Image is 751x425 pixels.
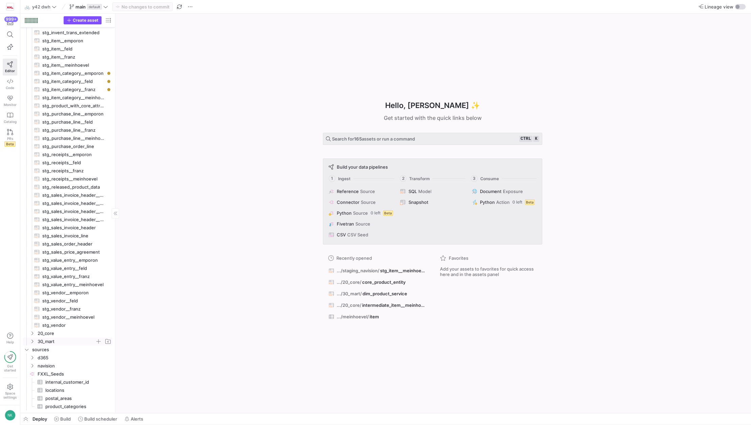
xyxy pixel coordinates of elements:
div: Press SPACE to select this row. [23,150,112,158]
div: Press SPACE to select this row. [23,93,112,102]
span: d365 [38,354,111,362]
a: stg_vendor__feld​​​​​​​​​​ [23,297,112,305]
span: stg_sales_invoice_header​​​​​​​​​​ [42,224,105,232]
span: core_product_entity [362,279,405,285]
span: internal_customer_id​​​​​​​​​ [45,378,105,386]
span: CSV Seed [347,232,368,237]
span: Action [496,199,510,205]
div: Press SPACE to select this row. [23,280,112,289]
a: stg_value_entry__franz​​​​​​​​​​ [23,272,112,280]
a: stg_receipts__emporon​​​​​​​​​​ [23,150,112,158]
div: Press SPACE to select this row. [23,142,112,150]
span: stg_purchase_line__meinhoevel​​​​​​​​​​ [42,134,105,142]
span: Python [337,210,352,216]
span: stg_value_entry__feld​​​​​​​​​​ [42,264,105,272]
span: stg_receipts__emporon​​​​​​​​​​ [42,151,105,158]
span: default [87,4,102,9]
button: Build scheduler [75,413,120,425]
span: Document [480,189,502,194]
div: Press SPACE to select this row. [23,370,112,378]
span: stg_vendor__meinhoevel​​​​​​​​​​ [42,313,105,321]
a: stg_sales_invoice_header__feld​​​​​​​​​​ [23,199,112,207]
a: Catalog [3,109,17,126]
a: PRsBeta [3,126,17,149]
div: Press SPACE to select this row. [23,37,112,45]
div: Press SPACE to select this row. [23,175,112,183]
a: stg_purchase_order_line​​​​​​​​​​ [23,142,112,150]
span: stg_item__meinhoevel​​​​​​​​​​ [42,61,105,69]
a: stg_vendor​​​​​​​​​​ [23,321,112,329]
a: stg_item__franz​​​​​​​​​​ [23,53,112,61]
div: Press SPACE to select this row. [23,240,112,248]
button: PythonSource0 leftBeta [327,209,395,217]
button: .../meinhoevel/item [327,312,426,321]
img: https://storage.googleapis.com/y42-prod-data-exchange/images/oGOSqxDdlQtxIPYJfiHrUWhjI5fT83rRj0ID... [7,3,14,10]
span: stg_purchase_line__emporon​​​​​​​​​​ [42,110,105,118]
span: stg_purchase_order_line​​​​​​​​​​ [42,143,105,150]
button: .../30_mart/dim_product_service [327,289,426,298]
h1: Hello, [PERSON_NAME] ✨ [385,100,480,111]
span: stg_vendor__feld​​​​​​​​​​ [42,297,105,305]
span: Build [60,416,71,422]
span: stg_vendor__franz​​​​​​​​​​ [42,305,105,313]
div: Press SPACE to select this row. [23,313,112,321]
span: Monitor [4,103,17,107]
a: stg_receipts__franz​​​​​​​​​​ [23,167,112,175]
span: SQL [408,189,417,194]
button: ConnectorSource [327,198,395,206]
span: stg_item_category__meinhoevel​​​​​​​​​​ [42,94,105,102]
div: Press SPACE to select this row. [23,118,112,126]
a: https://storage.googleapis.com/y42-prod-data-exchange/images/oGOSqxDdlQtxIPYJfiHrUWhjI5fT83rRj0ID... [3,1,17,13]
span: .../20_core/ [337,279,361,285]
div: Press SPACE to select this row. [23,102,112,110]
div: Press SPACE to select this row. [23,110,112,118]
span: Deploy [32,416,47,422]
div: Press SPACE to select this row. [23,337,112,345]
button: 🚲y42 dwh [23,2,58,11]
a: stg_vendor__meinhoevel​​​​​​​​​​ [23,313,112,321]
span: Favorites [449,255,468,261]
div: Press SPACE to select this row. [23,28,112,37]
kbd: k [533,136,539,142]
div: Press SPACE to select this row. [23,354,112,362]
button: PythonAction0 leftBeta [470,198,538,206]
span: intermediate_item__meinhoevel [362,302,425,308]
button: maindefault [68,2,110,11]
span: Space settings [3,391,17,399]
span: stg_sales_order_header​​​​​​​​​​ [42,240,105,248]
a: stg_purchase_line__emporon​​​​​​​​​​ [23,110,112,118]
span: Add your assets to favorites for quick access here and in the assets panel [440,266,537,277]
button: FivetranSource [327,220,395,228]
div: Press SPACE to select this row. [23,61,112,69]
span: product_categories​​​​​​​​​ [45,403,105,410]
span: Python [480,199,495,205]
a: FXXL_Seeds​​​​​​​​ [23,370,112,378]
div: Press SPACE to select this row. [23,53,112,61]
span: dim_product_service [362,291,407,296]
button: Help [3,330,17,347]
button: Snapshot [399,198,466,206]
span: 0 left [371,211,380,215]
span: stg_sales_invoice_header__emporon​​​​​​​​​​ [42,191,105,199]
a: stg_value_entry__feld​​​​​​​​​​ [23,264,112,272]
a: stg_item_category__feld​​​​​​​​​​ [23,77,112,85]
div: Press SPACE to select this row. [23,272,112,280]
a: stg_item__meinhoevel​​​​​​​​​​ [23,61,112,69]
a: postal_areas​​​​​​​​​ [23,394,112,402]
a: stg_sales_order_header​​​​​​​​​​ [23,240,112,248]
span: main [75,4,86,9]
span: 0 left [512,200,522,205]
span: Fivetran [337,221,354,227]
span: .../20_core/ [337,302,361,308]
span: Create asset [73,18,98,23]
div: Press SPACE to select this row. [23,329,112,337]
a: stg_value_entry__meinhoevel​​​​​​​​​​ [23,280,112,289]
div: Press SPACE to select this row. [23,362,112,370]
span: Editor [5,69,15,73]
a: stg_product_with_core_attributes​​​​​​​​​​ [23,102,112,110]
span: stg_sales_price_agreement​​​​​​​​​​ [42,248,105,256]
div: Press SPACE to select this row. [23,321,112,329]
span: FXXL_Seeds​​​​​​​​ [38,370,111,378]
div: Press SPACE to select this row. [23,305,112,313]
span: Source [353,210,368,216]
